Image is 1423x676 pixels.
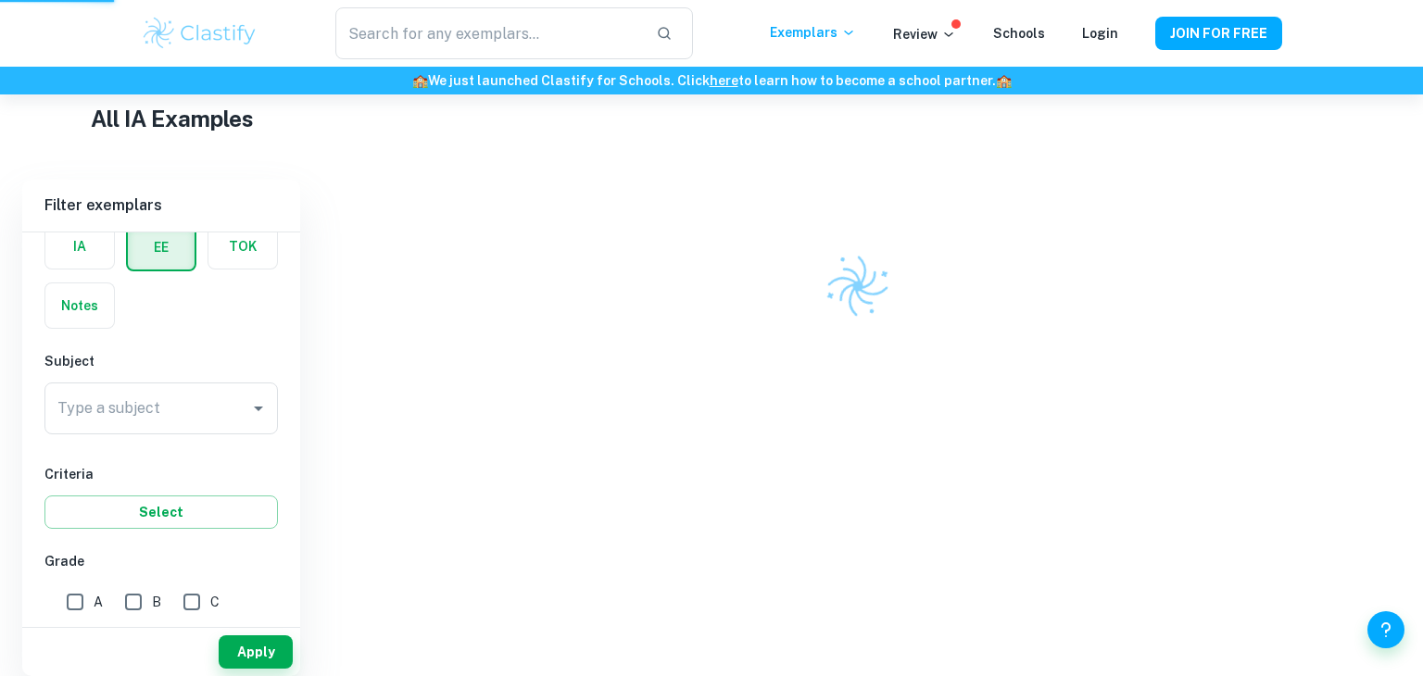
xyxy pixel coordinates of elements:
a: Schools [993,26,1045,41]
button: IA [45,224,114,269]
a: here [710,73,738,88]
img: Clastify logo [817,245,900,328]
h6: We just launched Clastify for Schools. Click to learn how to become a school partner. [4,70,1419,91]
p: Exemplars [770,22,856,43]
h1: All IA Examples [91,102,1331,135]
p: Review [893,24,956,44]
span: A [94,592,103,612]
span: C [210,592,220,612]
button: Select [44,495,278,529]
img: Clastify logo [141,15,258,52]
span: 🏫 [412,73,428,88]
button: Help and Feedback [1367,611,1404,648]
h6: Subject [44,351,278,371]
button: TOK [208,224,277,269]
button: Notes [45,283,114,328]
h6: Filter exemplars [22,180,300,232]
button: Apply [219,635,293,669]
button: JOIN FOR FREE [1155,17,1282,50]
input: Search for any exemplars... [335,7,641,59]
h6: Criteria [44,464,278,484]
span: B [152,592,161,612]
a: Login [1082,26,1118,41]
button: EE [128,225,195,269]
span: 🏫 [996,73,1012,88]
h6: Grade [44,551,278,571]
button: Open [246,395,271,421]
